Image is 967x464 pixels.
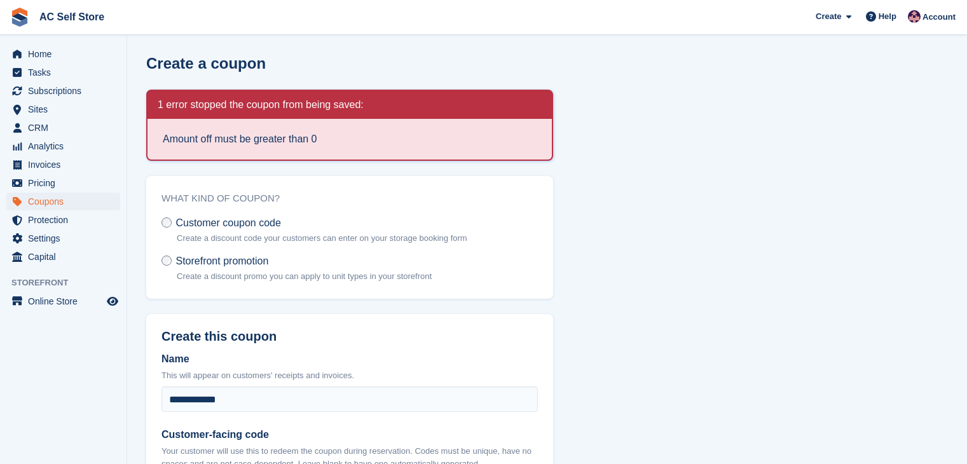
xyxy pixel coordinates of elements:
span: Pricing [28,174,104,192]
a: menu [6,119,120,137]
span: Settings [28,229,104,247]
a: menu [6,137,120,155]
a: menu [6,174,120,192]
a: menu [6,82,120,100]
a: AC Self Store [34,6,109,27]
a: menu [6,45,120,63]
label: Name [161,351,538,367]
span: Coupons [28,193,104,210]
p: Create a discount code your customers can enter on your storage booking form [177,232,467,245]
label: Customer-facing code [161,427,538,442]
li: Amount off must be greater than 0 [163,132,537,147]
a: menu [6,193,120,210]
span: Protection [28,211,104,229]
span: Storefront [11,276,127,289]
p: Create a discount promo you can apply to unit types in your storefront [177,270,432,283]
span: Create [816,10,841,23]
span: Home [28,45,104,63]
a: menu [6,211,120,229]
span: Customer coupon code [175,217,280,228]
span: Tasks [28,64,104,81]
a: menu [6,229,120,247]
span: Account [922,11,956,24]
span: Storefront promotion [175,256,268,266]
span: Invoices [28,156,104,174]
input: Customer coupon code Create a discount code your customers can enter on your storage booking form [161,217,172,228]
span: Subscriptions [28,82,104,100]
h1: Create a coupon [146,55,266,72]
span: CRM [28,119,104,137]
span: Online Store [28,292,104,310]
a: menu [6,248,120,266]
a: menu [6,292,120,310]
a: Preview store [105,294,120,309]
span: Capital [28,248,104,266]
img: Ted Cox [908,10,921,23]
h2: What kind of coupon? [161,191,538,206]
input: Storefront promotion Create a discount promo you can apply to unit types in your storefront [161,256,172,266]
span: Analytics [28,137,104,155]
h2: Create this coupon [161,329,538,344]
h2: 1 error stopped the coupon from being saved: [158,99,364,111]
span: Help [879,10,896,23]
a: menu [6,64,120,81]
span: Sites [28,100,104,118]
p: This will appear on customers' receipts and invoices. [161,369,538,382]
a: menu [6,156,120,174]
a: menu [6,100,120,118]
img: stora-icon-8386f47178a22dfd0bd8f6a31ec36ba5ce8667c1dd55bd0f319d3a0aa187defe.svg [10,8,29,27]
